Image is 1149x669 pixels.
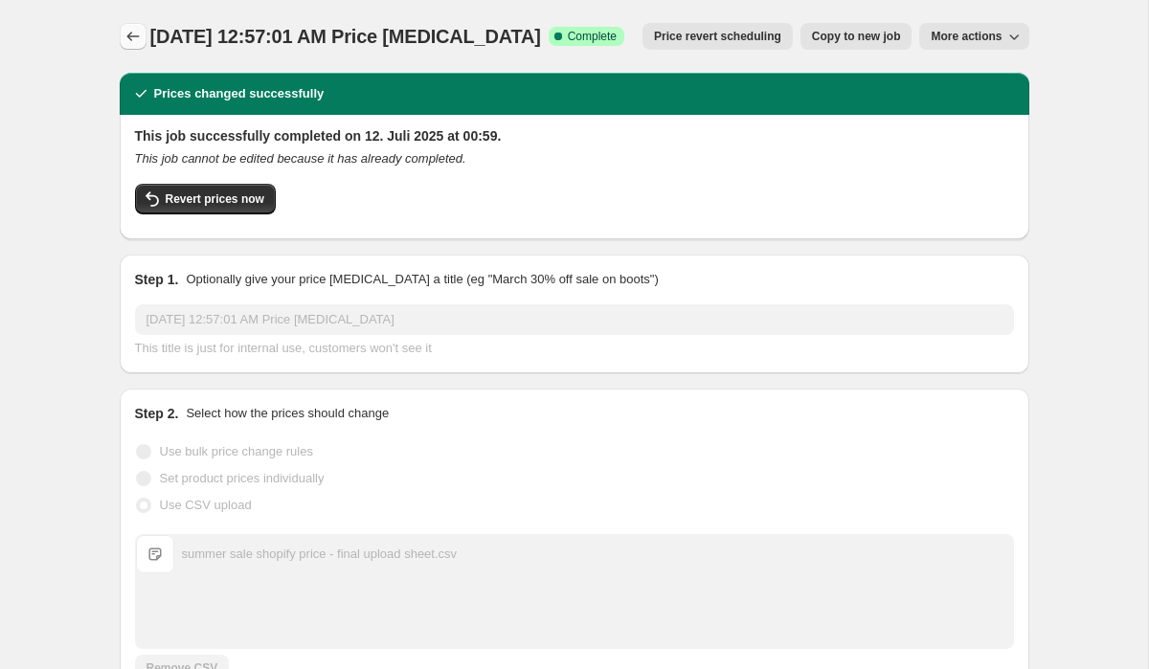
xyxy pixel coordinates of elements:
p: Select how the prices should change [186,404,389,423]
span: Complete [568,29,617,44]
span: Set product prices individually [160,471,325,485]
span: Price revert scheduling [654,29,781,44]
input: 30% off holiday sale [135,304,1014,335]
button: Copy to new job [800,23,912,50]
h2: Prices changed successfully [154,84,325,103]
span: Copy to new job [812,29,901,44]
i: This job cannot be edited because it has already completed. [135,151,466,166]
button: More actions [919,23,1028,50]
span: Use CSV upload [160,498,252,512]
button: Price change jobs [120,23,146,50]
p: Optionally give your price [MEDICAL_DATA] a title (eg "March 30% off sale on boots") [186,270,658,289]
h2: Step 2. [135,404,179,423]
span: Use bulk price change rules [160,444,313,458]
button: Revert prices now [135,184,276,214]
h2: This job successfully completed on 12. Juli 2025 at 00:59. [135,126,1014,145]
h2: Step 1. [135,270,179,289]
span: Revert prices now [166,191,264,207]
span: This title is just for internal use, customers won't see it [135,341,432,355]
div: summer sale shopify price - final upload sheet.csv [182,545,458,564]
span: More actions [931,29,1002,44]
span: [DATE] 12:57:01 AM Price [MEDICAL_DATA] [150,26,541,47]
button: Price revert scheduling [642,23,793,50]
